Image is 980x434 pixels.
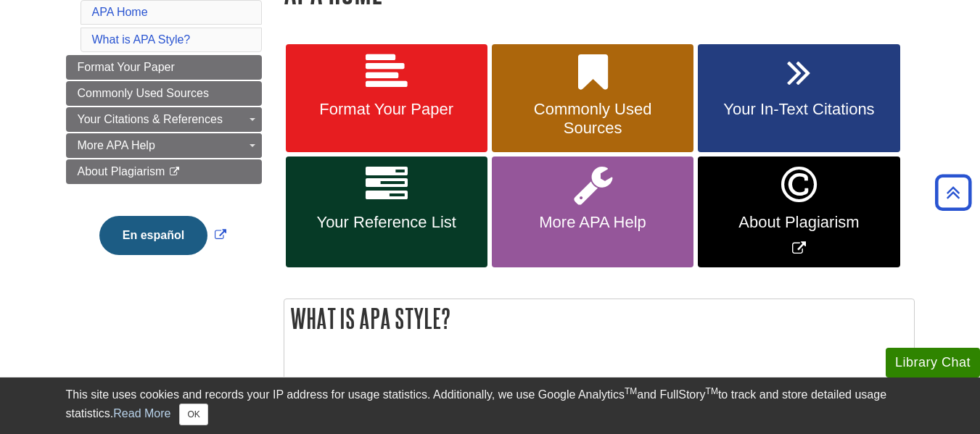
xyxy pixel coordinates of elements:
sup: TM [706,386,718,396]
i: This link opens in a new window [168,167,181,177]
a: More APA Help [492,157,693,267]
span: Your Reference List [297,213,477,232]
a: About Plagiarism [66,159,262,184]
span: About Plagiarism [78,165,165,178]
a: What is APA Style? [92,33,191,46]
span: Commonly Used Sources [503,100,683,138]
span: About Plagiarism [709,213,889,232]
a: Read More [113,407,170,420]
a: Commonly Used Sources [492,44,693,153]
span: Your Citations & References [78,113,223,125]
a: Your Citations & References [66,107,262,132]
div: This site uses cookies and records your IP address for usage statistics. Additionally, we use Goo... [66,386,915,425]
a: Your In-Text Citations [698,44,899,153]
span: More APA Help [503,213,683,232]
h2: What is APA Style? [284,299,914,338]
a: APA Home [92,6,148,18]
button: Library Chat [886,348,980,377]
a: More APA Help [66,133,262,158]
a: Format Your Paper [66,55,262,80]
button: En español [99,216,207,255]
span: Format Your Paper [297,100,477,119]
span: Your In-Text Citations [709,100,889,119]
a: Link opens in new window [96,229,230,241]
span: Format Your Paper [78,61,175,73]
a: Your Reference List [286,157,487,267]
button: Close [179,404,207,425]
a: Commonly Used Sources [66,81,262,106]
sup: TM [625,386,637,396]
span: Commonly Used Sources [78,87,209,99]
span: More APA Help [78,139,155,151]
a: Link opens in new window [698,157,899,267]
a: Format Your Paper [286,44,487,153]
a: Back to Top [930,183,976,202]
